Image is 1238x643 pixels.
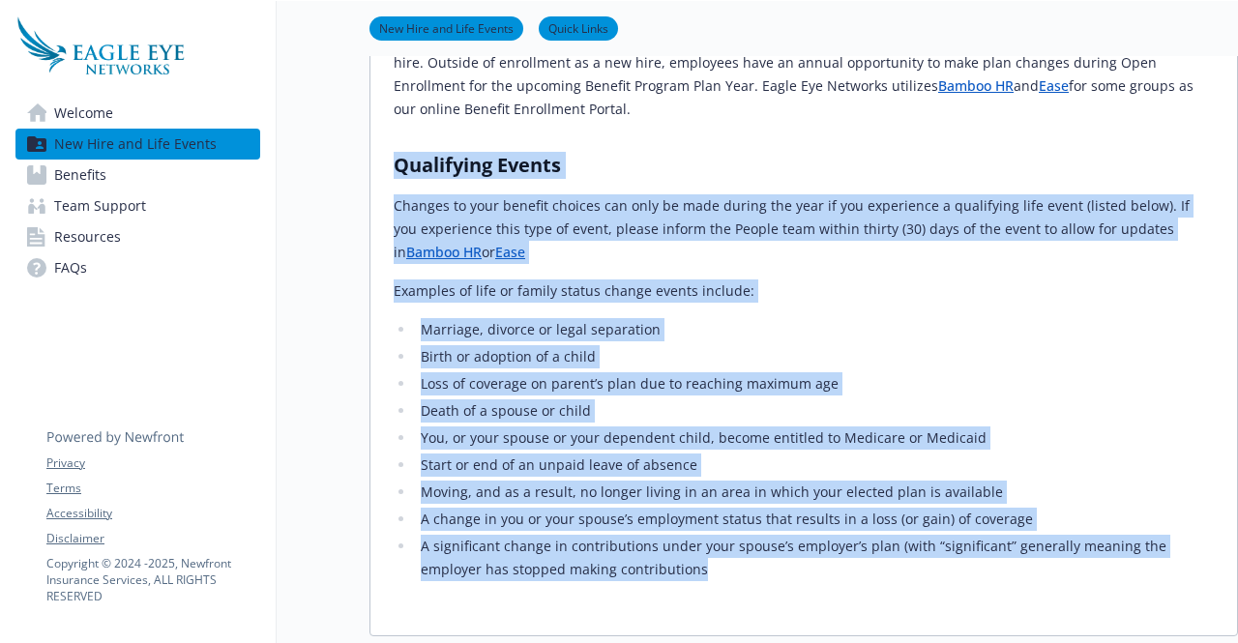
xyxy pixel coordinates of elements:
[54,129,217,160] span: New Hire and Life Events
[415,345,1214,368] li: Birth or adoption of a child
[415,453,1214,477] li: Start or end of an unpaid leave of absence
[46,505,259,522] a: Accessibility
[15,190,260,221] a: Team Support
[394,152,561,178] strong: Qualifying Events
[394,279,1214,303] p: Examples of life or family status change events include:
[54,160,106,190] span: Benefits
[415,399,1214,423] li: Death of a spouse or child
[15,129,260,160] a: New Hire and Life Events
[54,190,146,221] span: Team Support
[15,252,260,283] a: FAQs
[54,252,87,283] span: FAQs
[938,76,1014,95] a: Bamboo HR
[46,480,259,497] a: Terms
[46,530,259,547] a: Disclaimer
[15,221,260,252] a: Resources
[415,372,1214,395] li: Loss of coverage on parent’s plan due to reaching maximum age
[46,555,259,604] p: Copyright © 2024 - 2025 , Newfront Insurance Services, ALL RIGHTS RESERVED
[1039,76,1069,95] a: Ease
[15,160,260,190] a: Benefits
[54,221,121,252] span: Resources
[415,481,1214,504] li: Moving, and as a result, no longer living in an area in which your elected plan is available
[54,98,113,129] span: Welcome
[46,454,259,472] a: Privacy
[406,243,482,261] a: Bamboo HR
[394,194,1214,264] p: Changes to your benefit choices can only be made during the year if you experience a qualifying l...
[539,18,618,37] a: Quick Links
[415,318,1214,341] li: Marriage, divorce or legal separation
[495,243,525,261] a: Ease
[394,28,1214,121] p: New hires can enroll at any time within thirty (30) days of their hire date. Benefits become effe...
[15,98,260,129] a: Welcome
[415,535,1214,581] li: A significant change in contributions under your spouse’s employer’s plan (with “significant” gen...
[415,508,1214,531] li: A change in you or your spouse’s employment status that results in a loss (or gain) of coverage
[369,18,523,37] a: New Hire and Life Events
[415,426,1214,450] li: You, or your spouse or your dependent child, become entitled to Medicare or Medicaid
